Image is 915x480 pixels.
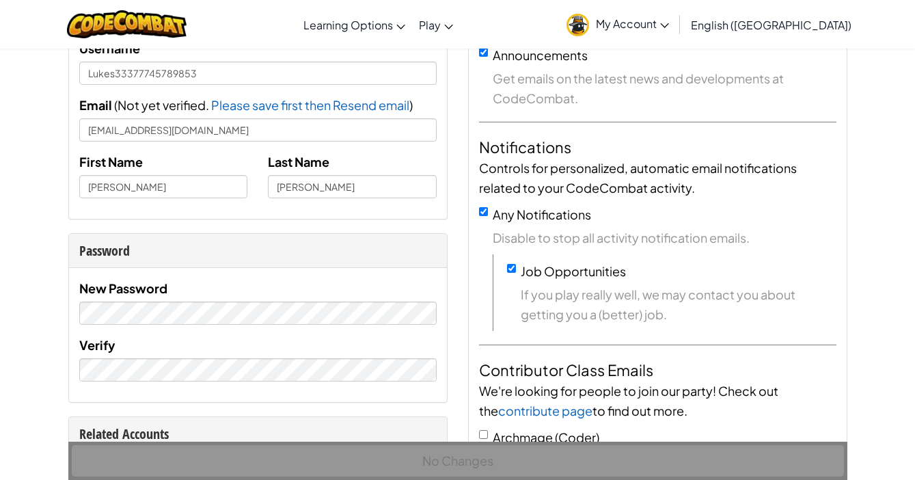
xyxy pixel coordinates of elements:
span: to find out more. [592,403,687,418]
span: Not yet verified. [118,97,211,113]
a: contribute page [498,403,592,418]
a: My Account [560,3,676,46]
label: Announcements [493,47,588,63]
a: Play [412,6,460,43]
h4: Notifications [479,136,836,158]
label: Verify [79,335,115,355]
img: avatar [566,14,589,36]
span: ( [112,97,118,113]
label: Job Opportunities [521,263,626,279]
span: Learning Options [303,18,393,32]
span: My Account [596,16,669,31]
span: (Coder) [555,429,599,445]
span: Archmage [493,429,553,445]
a: English ([GEOGRAPHIC_DATA]) [684,6,858,43]
span: Play [419,18,441,32]
h4: Contributor Class Emails [479,359,836,381]
span: English ([GEOGRAPHIC_DATA]) [691,18,851,32]
label: Last Name [268,152,329,172]
span: Controls for personalized, automatic email notifications related to your CodeCombat activity. [479,160,797,196]
span: Get emails on the latest news and developments at CodeCombat. [493,68,836,108]
span: ) [409,97,413,113]
div: Related Accounts [79,424,437,444]
label: Any Notifications [493,206,591,222]
img: CodeCombat logo [67,10,187,38]
span: If you play really well, we may contact you about getting you a (better) job. [521,284,836,324]
span: Please save first then Resend email [211,97,409,113]
span: Disable to stop all activity notification emails. [493,228,836,248]
label: New Password [79,278,167,298]
span: We're looking for people to join our party! Check out the [479,383,778,418]
label: First Name [79,152,143,172]
div: Password [79,241,437,261]
span: Email [79,97,112,113]
a: Learning Options [297,6,412,43]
